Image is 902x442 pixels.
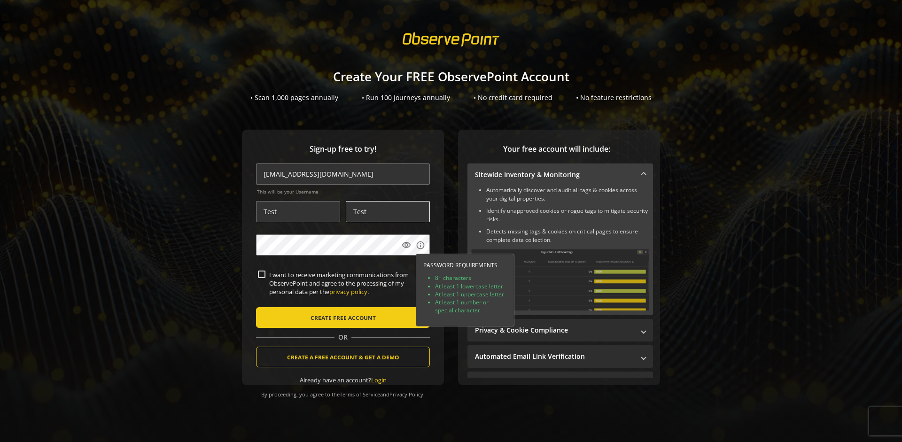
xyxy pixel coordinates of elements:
[256,144,430,155] span: Sign-up free to try!
[265,271,428,296] label: I want to receive marketing communications from ObservePoint and agree to the processing of my pe...
[486,207,649,224] li: Identify unapproved cookies or rogue tags to mitigate security risks.
[257,188,430,195] span: This will be your Username
[250,93,338,102] div: • Scan 1,000 pages annually
[371,376,387,384] a: Login
[329,287,367,296] a: privacy policy
[576,93,652,102] div: • No feature restrictions
[467,186,653,315] div: Sitewide Inventory & Monitoring
[402,240,411,250] mat-icon: visibility
[475,326,634,335] mat-panel-title: Privacy & Cookie Compliance
[486,227,649,244] li: Detects missing tags & cookies on critical pages to ensure complete data collection.
[256,347,430,367] button: CREATE A FREE ACCOUNT & GET A DEMO
[334,333,351,342] span: OR
[471,249,649,310] img: Sitewide Inventory & Monitoring
[362,93,450,102] div: • Run 100 Journeys annually
[467,144,646,155] span: Your free account will include:
[416,240,425,250] mat-icon: info
[340,391,380,398] a: Terms of Service
[389,391,423,398] a: Privacy Policy
[467,319,653,341] mat-expansion-panel-header: Privacy & Cookie Compliance
[346,201,430,222] input: Last Name *
[287,349,399,365] span: CREATE A FREE ACCOUNT & GET A DEMO
[256,201,340,222] input: First Name *
[256,376,430,385] div: Already have an account?
[467,163,653,186] mat-expansion-panel-header: Sitewide Inventory & Monitoring
[475,170,634,179] mat-panel-title: Sitewide Inventory & Monitoring
[474,93,552,102] div: • No credit card required
[256,385,430,398] div: By proceeding, you agree to the and .
[475,352,634,361] mat-panel-title: Automated Email Link Verification
[486,186,649,203] li: Automatically discover and audit all tags & cookies across your digital properties.
[256,163,430,185] input: Email Address (name@work-email.com) *
[256,307,430,328] button: CREATE FREE ACCOUNT
[467,345,653,368] mat-expansion-panel-header: Automated Email Link Verification
[311,309,376,326] span: CREATE FREE ACCOUNT
[467,372,653,394] mat-expansion-panel-header: Performance Monitoring with Web Vitals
